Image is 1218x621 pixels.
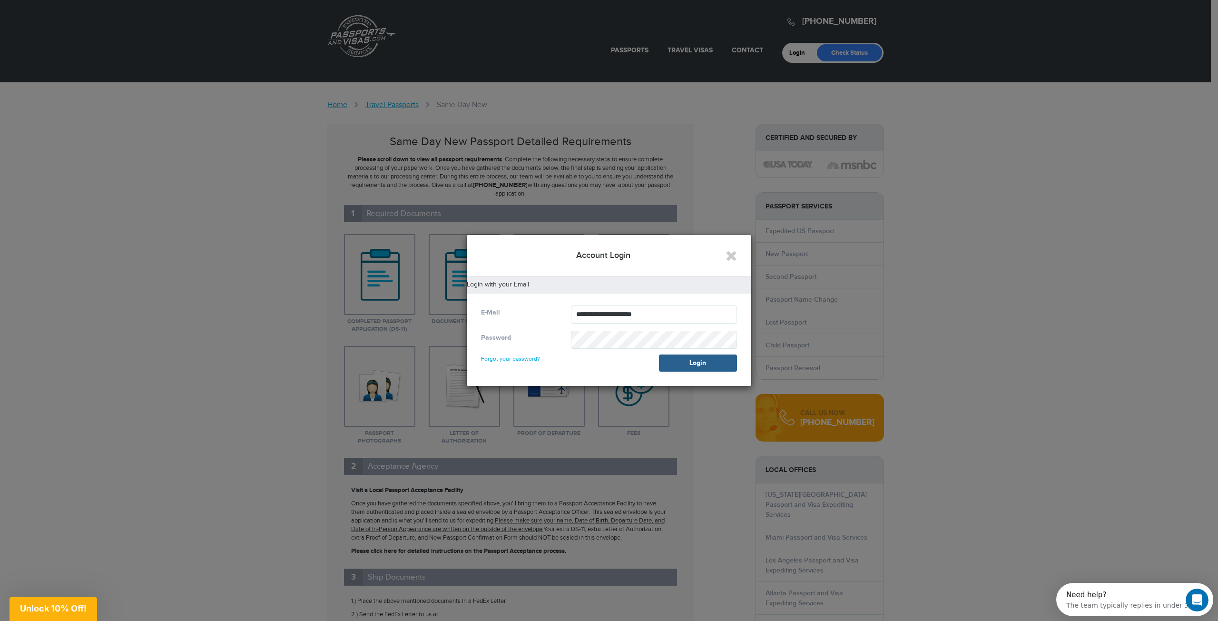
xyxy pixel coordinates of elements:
iframe: Intercom live chat [1186,589,1208,611]
button: Login [659,355,737,372]
iframe: Intercom live chat discovery launcher [1056,583,1213,616]
button: Close [726,248,737,264]
a: Forgot your password? [481,347,540,362]
label: E-Mail [481,308,500,317]
div: The team typically replies in under 3h [10,16,137,26]
h5: Login with your Email [467,281,751,288]
div: Unlock 10% Off! [10,597,97,621]
label: Password [481,333,511,343]
div: Open Intercom Messenger [4,4,165,30]
h4: Account Login [481,249,737,262]
span: Unlock 10% Off! [20,603,87,613]
div: Need help? [10,8,137,16]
